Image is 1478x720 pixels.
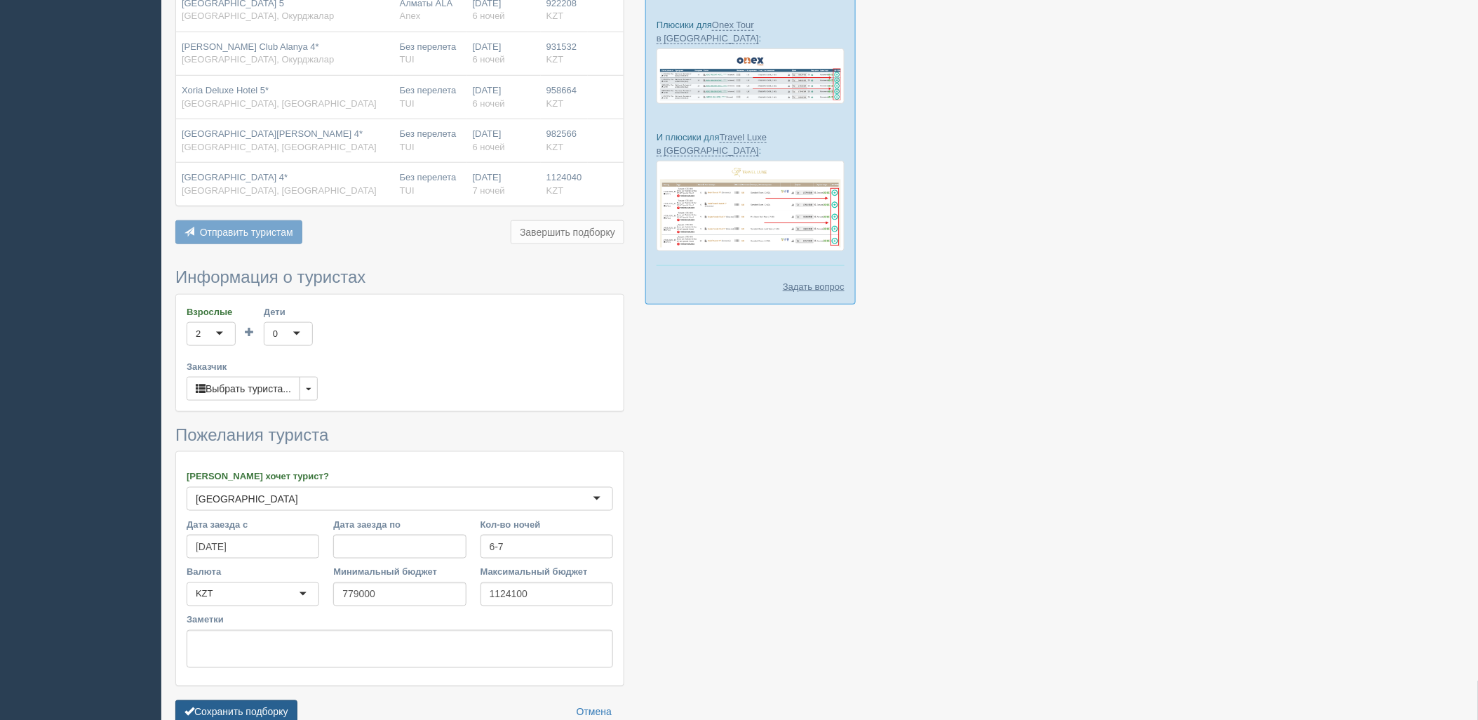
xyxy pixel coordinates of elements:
[473,171,535,197] div: [DATE]
[400,185,415,196] span: TUI
[196,327,201,341] div: 2
[546,85,577,95] span: 958664
[481,518,613,531] label: Кол-во ночей
[657,18,845,45] p: Плюсики для :
[273,327,278,341] div: 0
[546,98,564,109] span: KZT
[473,185,505,196] span: 7 ночей
[657,161,845,251] img: travel-luxe-%D0%BF%D0%BE%D0%B4%D0%B1%D0%BE%D1%80%D0%BA%D0%B0-%D1%81%D1%80%D0%BC-%D0%B4%D0%BB%D1%8...
[546,185,564,196] span: KZT
[546,142,564,152] span: KZT
[400,128,462,154] div: Без перелета
[182,11,334,21] span: [GEOGRAPHIC_DATA], Окурджалар
[182,142,377,152] span: [GEOGRAPHIC_DATA], [GEOGRAPHIC_DATA]
[200,227,293,238] span: Отправить туристам
[182,185,377,196] span: [GEOGRAPHIC_DATA], [GEOGRAPHIC_DATA]
[187,566,319,579] label: Валюта
[187,613,613,627] label: Заметки
[182,85,269,95] span: Xoria Deluxe Hotel 5*
[400,11,421,21] span: Anex
[657,132,767,156] a: Travel Luxe в [GEOGRAPHIC_DATA]
[657,48,845,104] img: onex-tour-proposal-crm-for-travel-agency.png
[182,172,288,182] span: [GEOGRAPHIC_DATA] 4*
[546,128,577,139] span: 982566
[546,54,564,65] span: KZT
[175,425,328,444] span: Пожелания туриста
[400,41,462,67] div: Без перелета
[264,305,313,319] label: Дети
[187,360,613,373] label: Заказчик
[657,20,759,44] a: Onex Tour в [GEOGRAPHIC_DATA]
[400,171,462,197] div: Без перелета
[196,492,298,506] div: [GEOGRAPHIC_DATA]
[511,220,624,244] button: Завершить подборку
[473,54,505,65] span: 6 ночей
[546,11,564,21] span: KZT
[400,84,462,110] div: Без перелета
[546,41,577,52] span: 931532
[481,535,613,559] input: 7-10 или 7,10,14
[182,128,363,139] span: [GEOGRAPHIC_DATA][PERSON_NAME] 4*
[182,98,377,109] span: [GEOGRAPHIC_DATA], [GEOGRAPHIC_DATA]
[783,280,845,293] a: Задать вопрос
[175,268,624,286] h3: Информация о туристах
[187,305,236,319] label: Взрослые
[473,84,535,110] div: [DATE]
[182,54,334,65] span: [GEOGRAPHIC_DATA], Окурджалар
[187,518,319,531] label: Дата заезда с
[400,142,415,152] span: TUI
[473,142,505,152] span: 6 ночей
[546,172,582,182] span: 1124040
[187,377,300,401] button: Выбрать туриста...
[175,220,302,244] button: Отправить туристам
[400,98,415,109] span: TUI
[196,587,213,601] div: KZT
[473,98,505,109] span: 6 ночей
[187,469,613,483] label: [PERSON_NAME] хочет турист?
[333,518,466,531] label: Дата заезда по
[473,41,535,67] div: [DATE]
[473,11,505,21] span: 6 ночей
[333,566,466,579] label: Минимальный бюджет
[657,131,845,157] p: И плюсики для :
[400,54,415,65] span: TUI
[481,566,613,579] label: Максимальный бюджет
[473,128,535,154] div: [DATE]
[182,41,319,52] span: [PERSON_NAME] Club Alanya 4*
